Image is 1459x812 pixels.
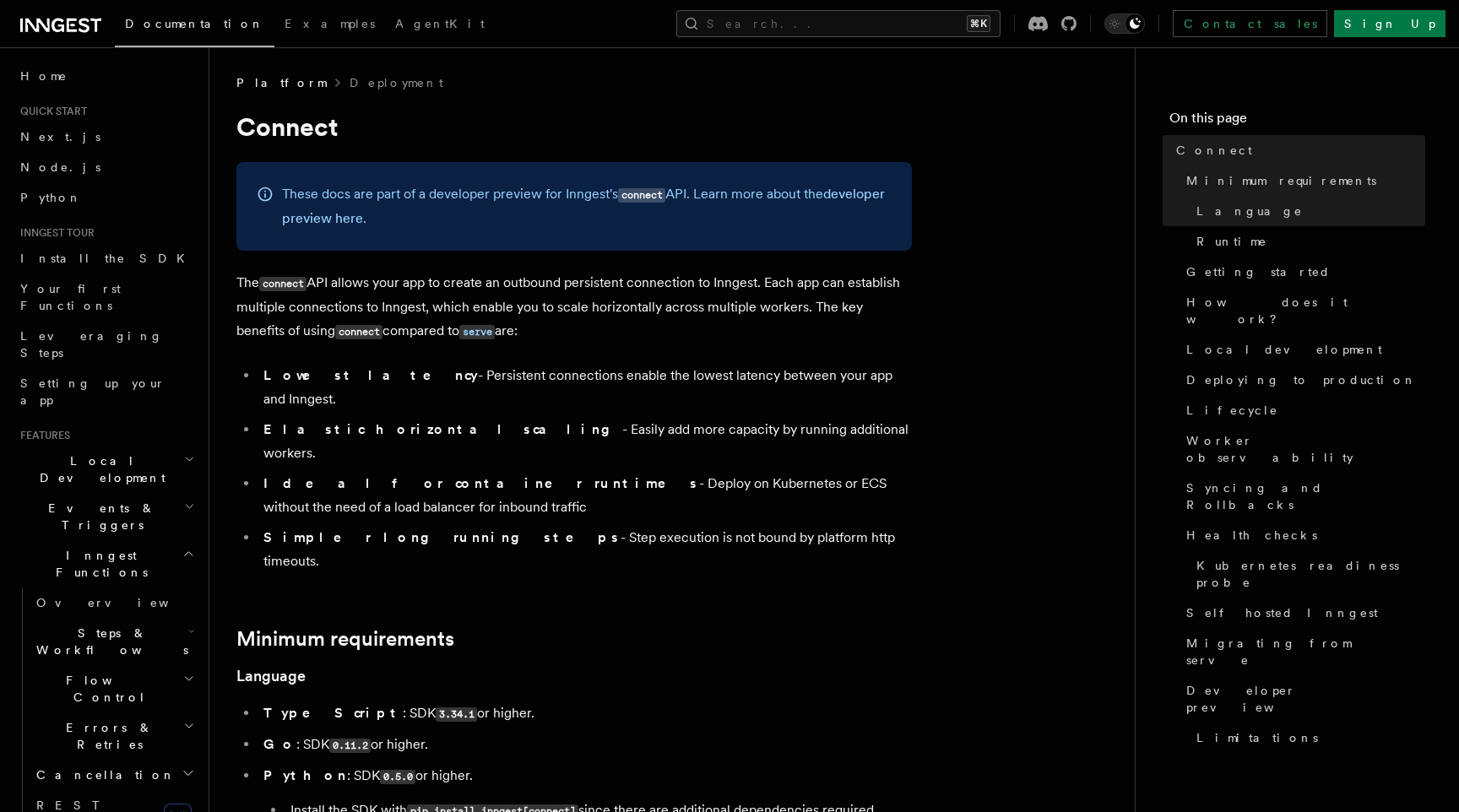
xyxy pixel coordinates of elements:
span: Inngest tour [14,226,95,240]
h1: Connect [236,111,912,142]
button: Search...⌘K [676,10,1001,37]
a: Local development [1180,334,1425,365]
a: Minimum requirements [1180,165,1425,196]
li: - Step execution is not bound by platform http timeouts. [258,526,912,573]
span: Kubernetes readiness probe [1196,557,1425,591]
a: Overview [30,587,198,618]
span: Worker observability [1186,432,1425,466]
p: The API allows your app to create an outbound persistent connection to Inngest. Each app can esta... [236,271,912,344]
a: Developer preview [1180,675,1425,723]
a: Deployment [350,74,443,91]
li: - Deploy on Kubernetes or ECS without the need of a load balancer for inbound traffic [258,472,912,519]
span: Connect [1176,142,1252,159]
a: Setting up your app [14,368,198,415]
button: Flow Control [30,665,198,712]
span: Health checks [1186,527,1317,544]
button: Events & Triggers [14,493,198,540]
a: Leveraging Steps [14,321,198,368]
p: These docs are part of a developer preview for Inngest's API. Learn more about the . [282,182,892,230]
a: Limitations [1190,723,1425,753]
span: AgentKit [395,17,485,30]
a: Node.js [14,152,198,182]
a: Syncing and Rollbacks [1180,473,1425,520]
li: - Persistent connections enable the lowest latency between your app and Inngest. [258,364,912,411]
li: - Easily add more capacity by running additional workers. [258,418,912,465]
span: Runtime [1196,233,1267,250]
span: Developer preview [1186,682,1425,716]
code: connect [618,188,665,203]
code: 3.34.1 [436,707,477,722]
a: Your first Functions [14,273,198,321]
button: Steps & Workflows [30,618,198,665]
h4: On this page [1169,108,1425,135]
strong: Simpler long running steps [263,529,621,545]
a: How does it work? [1180,287,1425,334]
span: Migrating from serve [1186,635,1425,669]
span: How does it work? [1186,294,1425,328]
button: Toggle dark mode [1104,14,1145,34]
a: Minimum requirements [236,627,454,651]
a: AgentKit [385,5,495,46]
strong: Elastic horizontal scaling [263,421,622,437]
span: Local Development [14,452,184,486]
span: Install the SDK [20,252,195,265]
span: Next.js [20,130,100,143]
span: Limitations [1196,729,1318,746]
span: Your first Functions [20,282,121,312]
a: Connect [1169,135,1425,165]
span: Self hosted Inngest [1186,604,1378,621]
span: Features [14,429,70,442]
strong: Python [263,767,347,783]
a: Deploying to production [1180,365,1425,395]
a: Next.js [14,122,198,152]
li: : SDK or higher. [258,733,912,757]
span: Flow Control [30,672,183,706]
a: Language [236,664,306,688]
span: Deploying to production [1186,371,1417,388]
span: Minimum requirements [1186,172,1376,189]
a: serve [459,322,495,338]
kbd: ⌘K [967,15,990,32]
a: Lifecycle [1180,395,1425,425]
button: Inngest Functions [14,540,198,587]
code: 0.5.0 [380,770,415,784]
li: : SDK or higher. [258,701,912,726]
a: Sign Up [1334,10,1445,37]
span: Quick start [14,105,87,118]
a: Runtime [1190,226,1425,257]
span: Home [20,68,68,84]
span: Inngest Functions [14,547,182,581]
span: Language [1196,203,1303,219]
strong: Lowest latency [263,367,478,383]
code: connect [335,325,382,339]
strong: Go [263,736,296,752]
a: Health checks [1180,520,1425,550]
code: 0.11.2 [329,739,371,753]
span: Getting started [1186,263,1331,280]
a: Python [14,182,198,213]
span: Python [20,191,82,204]
span: Examples [285,17,375,30]
span: Node.js [20,160,100,174]
span: Lifecycle [1186,402,1278,419]
span: Platform [236,74,326,91]
span: Documentation [125,17,264,30]
a: Install the SDK [14,243,198,273]
strong: TypeScript [263,705,403,721]
span: Events & Triggers [14,500,184,533]
a: Self hosted Inngest [1180,598,1425,628]
a: Language [1190,196,1425,226]
a: Kubernetes readiness probe [1190,550,1425,598]
a: Documentation [115,5,274,47]
button: Cancellation [30,760,198,790]
a: Worker observability [1180,425,1425,473]
a: Getting started [1180,257,1425,287]
a: Home [14,61,198,91]
span: Leveraging Steps [20,329,163,360]
button: Local Development [14,446,198,493]
span: Errors & Retries [30,719,183,753]
strong: Ideal for container runtimes [263,475,699,491]
span: Cancellation [30,766,176,783]
span: Overview [36,596,210,609]
span: Local development [1186,341,1382,358]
